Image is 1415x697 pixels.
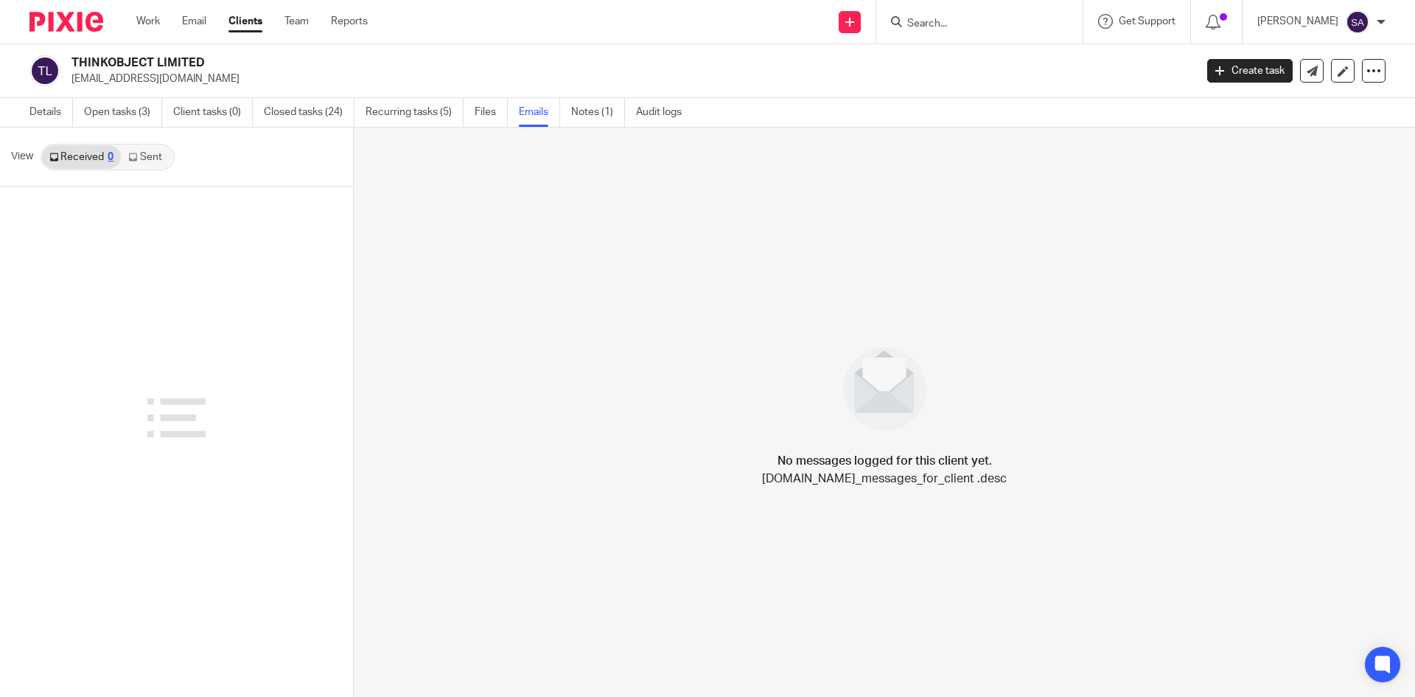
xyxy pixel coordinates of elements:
[636,98,693,127] a: Audit logs
[1207,59,1293,83] a: Create task
[42,145,121,169] a: Received0
[173,98,253,127] a: Client tasks (0)
[1257,14,1338,29] p: [PERSON_NAME]
[136,14,160,29] a: Work
[284,14,309,29] a: Team
[108,152,113,162] div: 0
[906,18,1038,31] input: Search
[182,14,206,29] a: Email
[264,98,354,127] a: Closed tasks (24)
[29,98,73,127] a: Details
[121,145,172,169] a: Sent
[778,452,992,470] h4: No messages logged for this client yet.
[1119,16,1175,27] span: Get Support
[228,14,262,29] a: Clients
[834,338,936,440] img: image
[571,98,625,127] a: Notes (1)
[11,149,33,164] span: View
[331,14,368,29] a: Reports
[29,55,60,86] img: svg%3E
[519,98,560,127] a: Emails
[84,98,162,127] a: Open tasks (3)
[366,98,464,127] a: Recurring tasks (5)
[71,72,1185,86] p: [EMAIL_ADDRESS][DOMAIN_NAME]
[762,470,1007,488] p: [DOMAIN_NAME]_messages_for_client .desc
[71,55,962,71] h2: THINKOBJECT LIMITED
[29,12,103,32] img: Pixie
[475,98,508,127] a: Files
[1346,10,1369,34] img: svg%3E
